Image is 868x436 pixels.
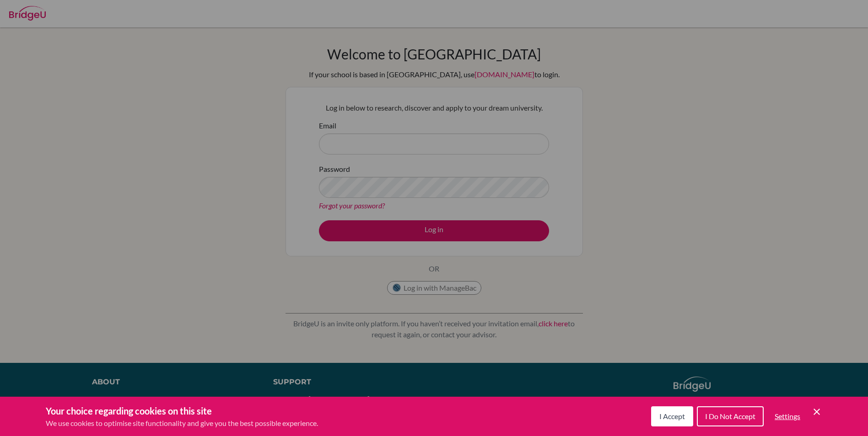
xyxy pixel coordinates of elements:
button: Settings [767,407,808,425]
p: We use cookies to optimise site functionality and give you the best possible experience. [46,418,318,429]
button: I Do Not Accept [697,406,764,426]
button: Save and close [811,406,822,417]
button: I Accept [651,406,693,426]
span: Settings [775,412,800,420]
span: I Do Not Accept [705,412,755,420]
span: I Accept [659,412,685,420]
h3: Your choice regarding cookies on this site [46,404,318,418]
